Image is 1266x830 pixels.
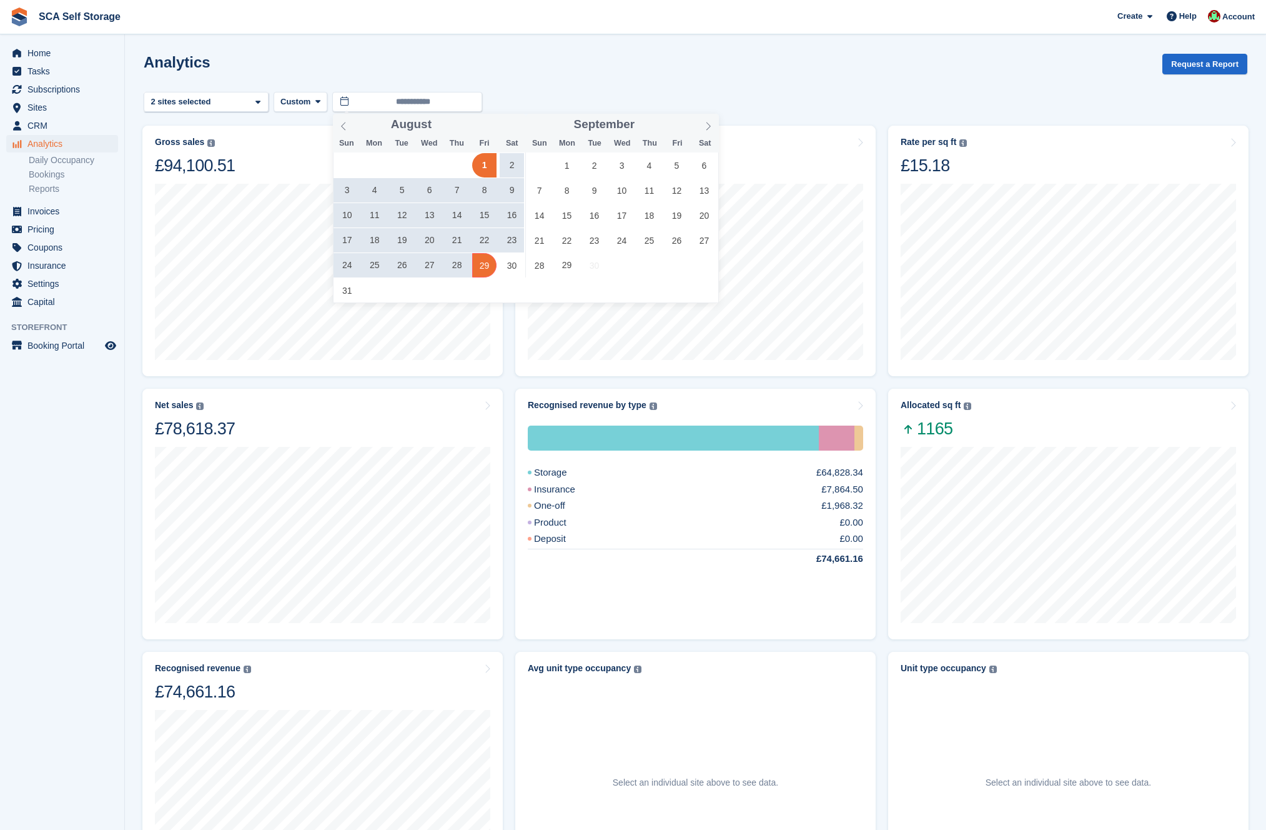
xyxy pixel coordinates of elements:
[11,321,124,334] span: Storefront
[390,253,414,277] span: August 26, 2025
[149,96,215,108] div: 2 sites selected
[34,6,126,27] a: SCA Self Storage
[470,139,498,147] span: Fri
[1208,10,1220,22] img: Dale Chapman
[1179,10,1197,22] span: Help
[417,203,442,227] span: August 13, 2025
[27,257,102,274] span: Insurance
[582,178,606,202] span: September 9, 2025
[445,253,469,277] span: August 28, 2025
[637,203,661,227] span: September 18, 2025
[665,203,689,227] span: September 19, 2025
[390,178,414,202] span: August 5, 2025
[637,228,661,252] span: September 25, 2025
[528,516,596,530] div: Product
[786,552,863,566] div: £74,661.16
[582,203,606,227] span: September 16, 2025
[527,178,551,202] span: September 7, 2025
[6,239,118,256] a: menu
[901,155,967,176] div: £15.18
[692,178,716,202] span: September 13, 2025
[335,178,359,202] span: August 3, 2025
[445,228,469,252] span: August 21, 2025
[472,153,497,177] span: August 1, 2025
[360,139,388,147] span: Mon
[10,7,29,26] img: stora-icon-8386f47178a22dfd0bd8f6a31ec36ba5ce8667c1dd55bd0f319d3a0aa187defe.svg
[6,99,118,116] a: menu
[6,275,118,292] a: menu
[445,203,469,227] span: August 14, 2025
[155,663,240,674] div: Recognised revenue
[989,666,997,673] img: icon-info-grey-7440780725fd019a000dd9b08b2336e03edf1995a4989e88bcd33f0948082b44.svg
[196,402,204,410] img: icon-info-grey-7440780725fd019a000dd9b08b2336e03edf1995a4989e88bcd33f0948082b44.svg
[650,402,657,410] img: icon-info-grey-7440780725fd019a000dd9b08b2336e03edf1995a4989e88bcd33f0948082b44.svg
[390,228,414,252] span: August 19, 2025
[692,203,716,227] span: September 20, 2025
[443,139,470,147] span: Thu
[6,135,118,152] a: menu
[528,499,595,513] div: One-off
[528,426,819,451] div: Storage
[500,153,524,177] span: August 2, 2025
[6,44,118,62] a: menu
[528,466,597,480] div: Storage
[665,228,689,252] span: September 26, 2025
[417,228,442,252] span: August 20, 2025
[155,400,193,411] div: Net sales
[634,666,641,673] img: icon-info-grey-7440780725fd019a000dd9b08b2336e03edf1995a4989e88bcd33f0948082b44.svg
[581,139,608,147] span: Tue
[6,62,118,80] a: menu
[280,96,310,108] span: Custom
[819,426,854,451] div: Insurance
[582,153,606,177] span: September 2, 2025
[103,338,118,353] a: Preview store
[527,253,551,277] span: September 28, 2025
[6,257,118,274] a: menu
[27,221,102,238] span: Pricing
[27,117,102,134] span: CRM
[526,139,553,147] span: Sun
[637,153,661,177] span: September 4, 2025
[472,253,497,277] span: August 29, 2025
[610,228,634,252] span: September 24, 2025
[390,203,414,227] span: August 12, 2025
[6,337,118,354] a: menu
[472,203,497,227] span: August 15, 2025
[335,228,359,252] span: August 17, 2025
[27,62,102,80] span: Tasks
[582,228,606,252] span: September 23, 2025
[635,118,674,131] input: Year
[691,139,719,147] span: Sat
[27,44,102,62] span: Home
[839,516,863,530] div: £0.00
[335,253,359,277] span: August 24, 2025
[555,253,579,277] span: September 29, 2025
[498,139,526,147] span: Sat
[391,119,432,131] span: August
[816,466,863,480] div: £64,828.34
[555,178,579,202] span: September 8, 2025
[637,178,661,202] span: September 11, 2025
[274,92,327,112] button: Custom
[574,119,635,131] span: September
[555,153,579,177] span: September 1, 2025
[6,202,118,220] a: menu
[527,228,551,252] span: September 21, 2025
[244,666,251,673] img: icon-info-grey-7440780725fd019a000dd9b08b2336e03edf1995a4989e88bcd33f0948082b44.svg
[388,139,415,147] span: Tue
[27,135,102,152] span: Analytics
[839,532,863,546] div: £0.00
[500,253,524,277] span: August 30, 2025
[500,178,524,202] span: August 9, 2025
[472,178,497,202] span: August 8, 2025
[665,178,689,202] span: September 12, 2025
[207,139,215,147] img: icon-info-grey-7440780725fd019a000dd9b08b2336e03edf1995a4989e88bcd33f0948082b44.svg
[528,532,596,546] div: Deposit
[665,153,689,177] span: September 5, 2025
[27,337,102,354] span: Booking Portal
[27,81,102,98] span: Subscriptions
[986,776,1151,789] p: Select an individual site above to see data.
[27,239,102,256] span: Coupons
[964,402,971,410] img: icon-info-grey-7440780725fd019a000dd9b08b2336e03edf1995a4989e88bcd33f0948082b44.svg
[415,139,443,147] span: Wed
